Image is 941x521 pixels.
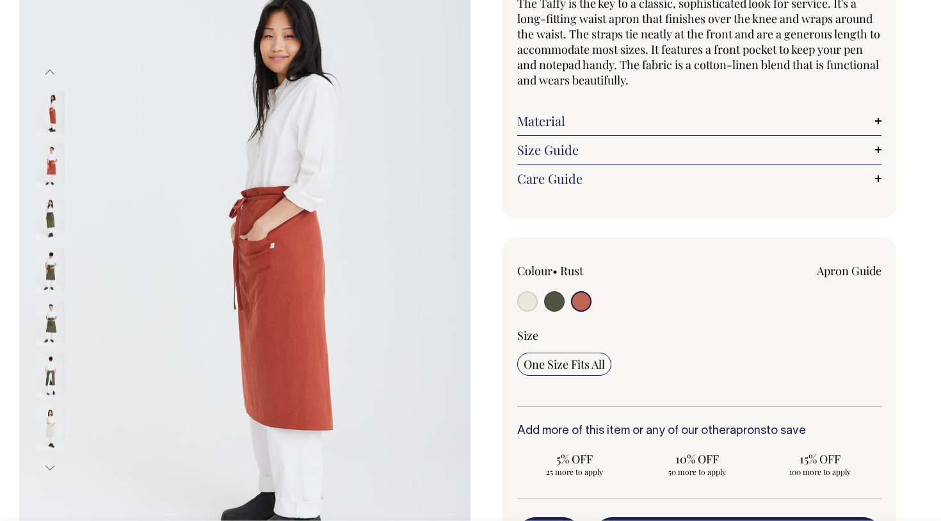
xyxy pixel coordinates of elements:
img: olive [36,300,65,345]
button: Next [40,454,60,483]
div: Colour [517,263,663,278]
img: olive [36,195,65,240]
input: 5% OFF 25 more to apply [517,447,632,481]
span: 50 more to apply [647,467,749,477]
span: 25 more to apply [524,467,626,477]
img: natural [36,405,65,450]
input: One Size Fits All [517,353,611,376]
a: Size Guide [517,142,881,157]
img: rust [36,90,65,135]
span: • [552,263,558,278]
input: 10% OFF 50 more to apply [640,447,755,481]
a: Apron Guide [817,263,881,278]
a: Care Guide [517,171,881,186]
a: Material [517,113,881,129]
input: 15% OFF 100 more to apply [762,447,878,481]
img: olive [36,353,65,397]
a: aprons [730,426,766,437]
span: 15% OFF [769,451,871,467]
label: Rust [560,263,583,278]
div: Size [517,328,881,343]
button: Previous [40,58,60,87]
img: rust [36,143,65,188]
span: 5% OFF [524,451,626,467]
span: 10% OFF [647,451,749,467]
span: 100 more to apply [769,467,871,477]
span: One Size Fits All [524,357,605,372]
h6: Add more of this item or any of our other to save [517,425,881,438]
img: olive [36,248,65,293]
